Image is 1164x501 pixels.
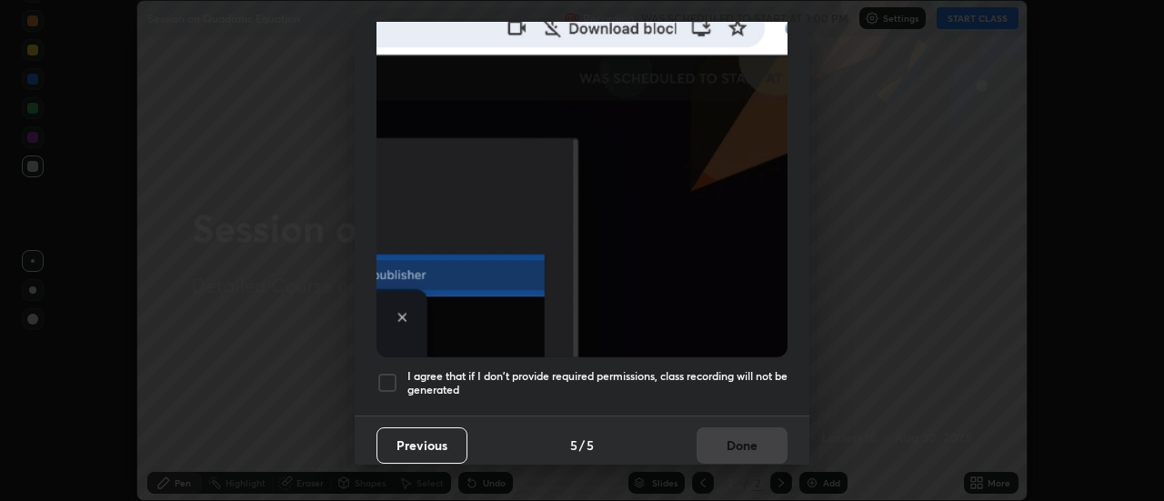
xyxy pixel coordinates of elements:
[376,427,467,464] button: Previous
[570,436,577,455] h4: 5
[579,436,585,455] h4: /
[407,369,788,397] h5: I agree that if I don't provide required permissions, class recording will not be generated
[587,436,594,455] h4: 5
